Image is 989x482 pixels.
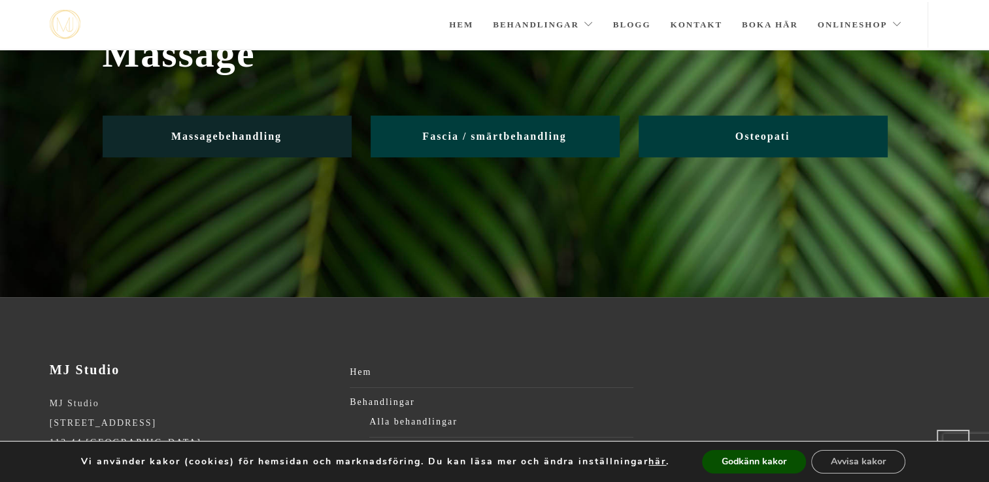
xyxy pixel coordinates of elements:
a: Boka här [742,2,798,48]
a: Massagebehandling [103,116,351,157]
a: Behandlingar [350,393,633,412]
a: Kontakt [670,2,722,48]
a: Hem [449,2,473,48]
h3: MJ Studio [50,362,333,378]
a: Osteopati [639,116,887,157]
p: MJ Studio [STREET_ADDRESS] 113 44 [GEOGRAPHIC_DATA] [50,394,333,453]
span: Osteopati [735,131,790,142]
a: mjstudio mjstudio mjstudio [50,10,80,39]
p: Vi använder kakor (cookies) för hemsidan och marknadsföring. Du kan läsa mer och ändra inställnin... [81,456,669,468]
span: Fascia / smärtbehandling [422,131,566,142]
span: Massage [103,31,887,76]
a: Alla behandlingar [369,412,633,432]
button: Godkänn kakor [702,450,806,474]
a: Behandlingar [493,2,594,48]
button: Avvisa kakor [811,450,905,474]
a: Blogg [613,2,651,48]
a: Fascia / smärtbehandling [371,116,619,157]
a: Hem [350,362,633,382]
img: mjstudio [50,10,80,39]
a: Onlineshop [818,2,902,48]
button: här [648,456,666,468]
span: Massagebehandling [171,131,282,142]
